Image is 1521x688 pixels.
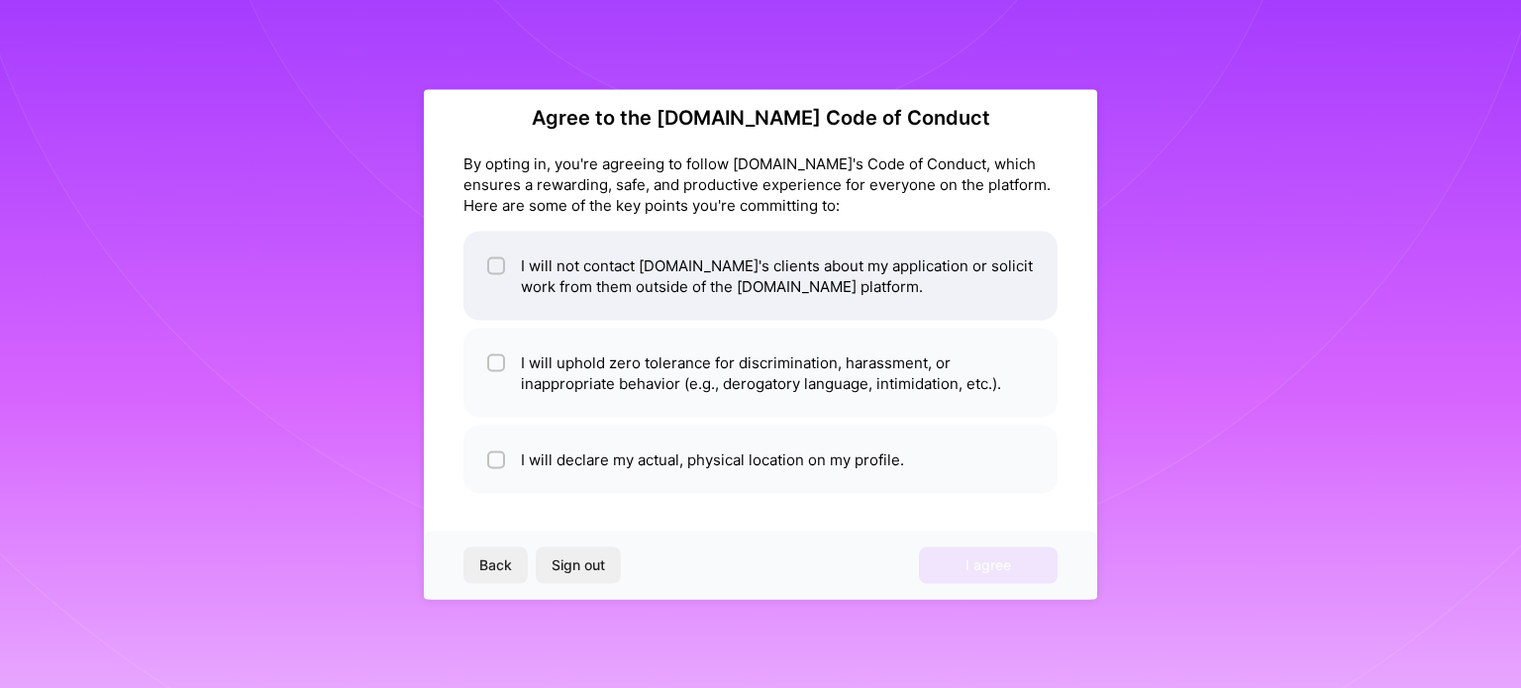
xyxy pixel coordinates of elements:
div: By opting in, you're agreeing to follow [DOMAIN_NAME]'s Code of Conduct, which ensures a rewardin... [463,152,1058,215]
li: I will not contact [DOMAIN_NAME]'s clients about my application or solicit work from them outside... [463,231,1058,320]
button: Back [463,547,528,583]
li: I will uphold zero tolerance for discrimination, harassment, or inappropriate behavior (e.g., der... [463,328,1058,417]
button: Sign out [536,547,621,583]
span: Sign out [552,555,605,575]
h2: Agree to the [DOMAIN_NAME] Code of Conduct [463,105,1058,129]
li: I will declare my actual, physical location on my profile. [463,425,1058,493]
span: Back [479,555,512,575]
